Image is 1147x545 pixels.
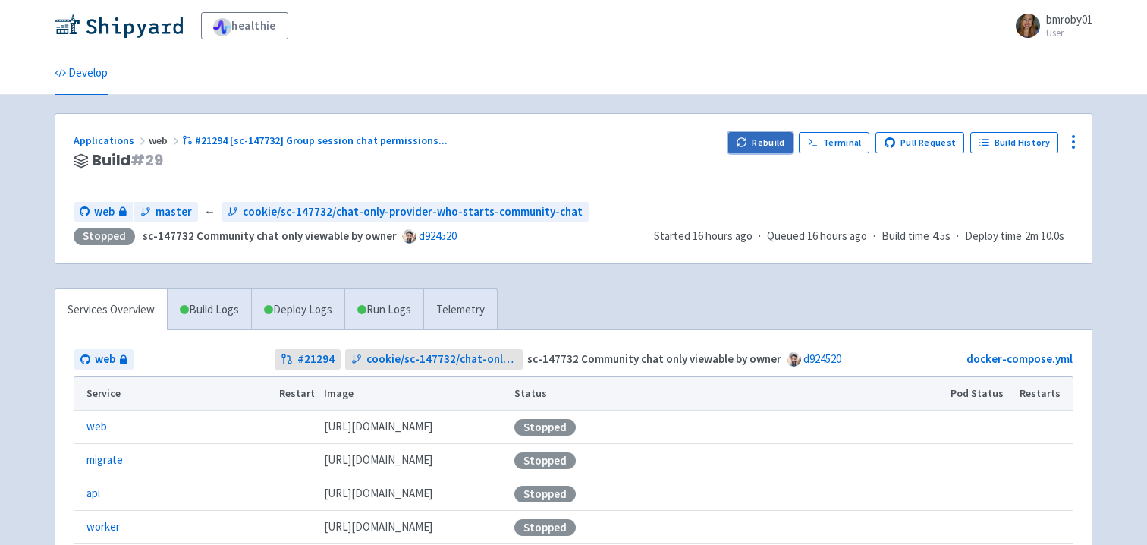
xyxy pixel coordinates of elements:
span: [DOMAIN_NAME][URL] [324,452,432,469]
span: 4.5s [932,228,951,245]
span: Deploy time [965,228,1022,245]
img: Shipyard logo [55,14,183,38]
span: [DOMAIN_NAME][URL] [324,418,432,436]
div: Stopped [514,519,576,536]
span: Started [654,228,753,243]
a: Applications [74,134,149,147]
span: [DOMAIN_NAME][URL] [324,518,432,536]
th: Image [319,377,510,411]
span: Build time [881,228,929,245]
a: docker-compose.yml [966,351,1073,366]
th: Service [74,377,274,411]
th: Restart [274,377,319,411]
div: Stopped [514,419,576,436]
th: Status [510,377,946,411]
a: Run Logs [344,289,423,331]
th: Restarts [1015,377,1073,411]
a: web [74,202,133,222]
a: bmroby01 User [1007,14,1092,38]
th: Pod Status [946,377,1015,411]
a: web [74,349,134,370]
div: Stopped [514,452,576,469]
a: web [86,418,107,436]
time: 16 hours ago [693,228,753,243]
div: Stopped [74,228,135,245]
span: Queued [767,228,867,243]
a: Terminal [799,132,869,153]
span: master [156,203,192,221]
span: web [94,203,115,221]
span: # 29 [130,150,163,171]
span: #21294 [sc-147732] Group session chat permissions ... [195,134,448,147]
a: d924520 [419,228,457,243]
a: master [134,202,198,222]
span: 2m 10.0s [1025,228,1064,245]
a: Build Logs [168,289,251,331]
a: healthie [201,12,288,39]
a: Telemetry [423,289,497,331]
span: ← [204,203,215,221]
a: d924520 [803,351,841,366]
strong: sc-147732 Community chat only viewable by owner [527,351,781,366]
div: Stopped [514,486,576,502]
a: migrate [86,452,123,469]
strong: sc-147732 Community chat only viewable by owner [143,228,397,243]
time: 16 hours ago [807,228,867,243]
a: Develop [55,52,108,95]
div: · · · [654,228,1073,245]
a: Deploy Logs [251,289,344,331]
button: Rebuild [728,132,793,153]
a: cookie/sc-147732/chat-only-provider-who-starts-community-chat [345,349,523,370]
span: web [149,134,182,147]
span: cookie/sc-147732/chat-only-provider-who-starts-community-chat [243,203,583,221]
a: Build History [970,132,1058,153]
a: Services Overview [55,289,167,331]
a: #21294 [275,349,341,370]
span: Build [92,152,163,169]
span: [DOMAIN_NAME][URL] [324,485,432,502]
a: api [86,485,100,502]
strong: # 21294 [297,351,335,368]
small: User [1046,28,1092,38]
span: cookie/sc-147732/chat-only-provider-who-starts-community-chat [366,351,517,368]
a: cookie/sc-147732/chat-only-provider-who-starts-community-chat [222,202,589,222]
a: Pull Request [875,132,964,153]
a: worker [86,518,120,536]
span: bmroby01 [1046,12,1092,27]
span: web [95,351,115,368]
a: #21294 [sc-147732] Group session chat permissions... [182,134,450,147]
